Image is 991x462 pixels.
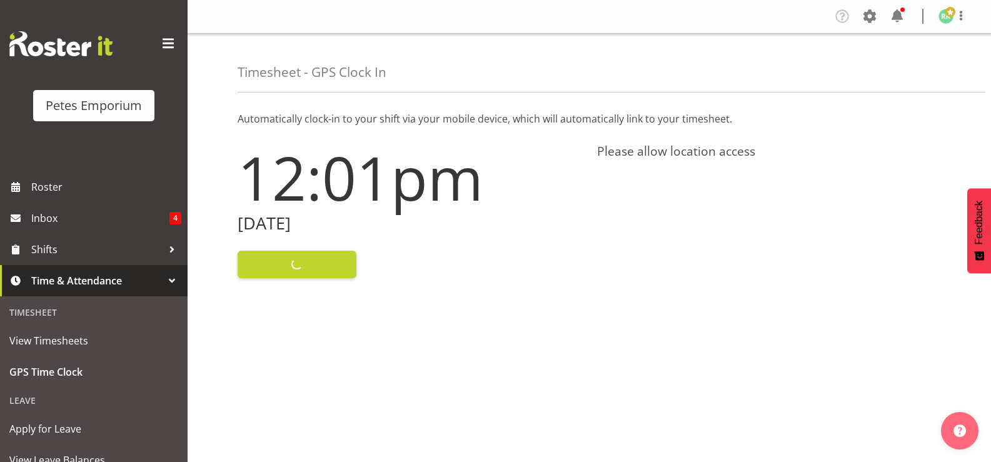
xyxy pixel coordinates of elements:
[9,419,178,438] span: Apply for Leave
[973,201,985,244] span: Feedback
[238,65,386,79] h4: Timesheet - GPS Clock In
[238,144,582,211] h1: 12:01pm
[9,31,113,56] img: Rosterit website logo
[238,111,941,126] p: Automatically clock-in to your shift via your mobile device, which will automatically link to you...
[967,188,991,273] button: Feedback - Show survey
[3,325,184,356] a: View Timesheets
[31,271,163,290] span: Time & Attendance
[3,356,184,388] a: GPS Time Clock
[31,240,163,259] span: Shifts
[9,331,178,350] span: View Timesheets
[46,96,142,115] div: Petes Emporium
[3,413,184,444] a: Apply for Leave
[238,214,582,233] h2: [DATE]
[953,424,966,437] img: help-xxl-2.png
[597,144,942,159] h4: Please allow location access
[31,209,169,228] span: Inbox
[169,212,181,224] span: 4
[31,178,181,196] span: Roster
[938,9,953,24] img: ruth-robertson-taylor722.jpg
[9,363,178,381] span: GPS Time Clock
[3,388,184,413] div: Leave
[3,299,184,325] div: Timesheet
